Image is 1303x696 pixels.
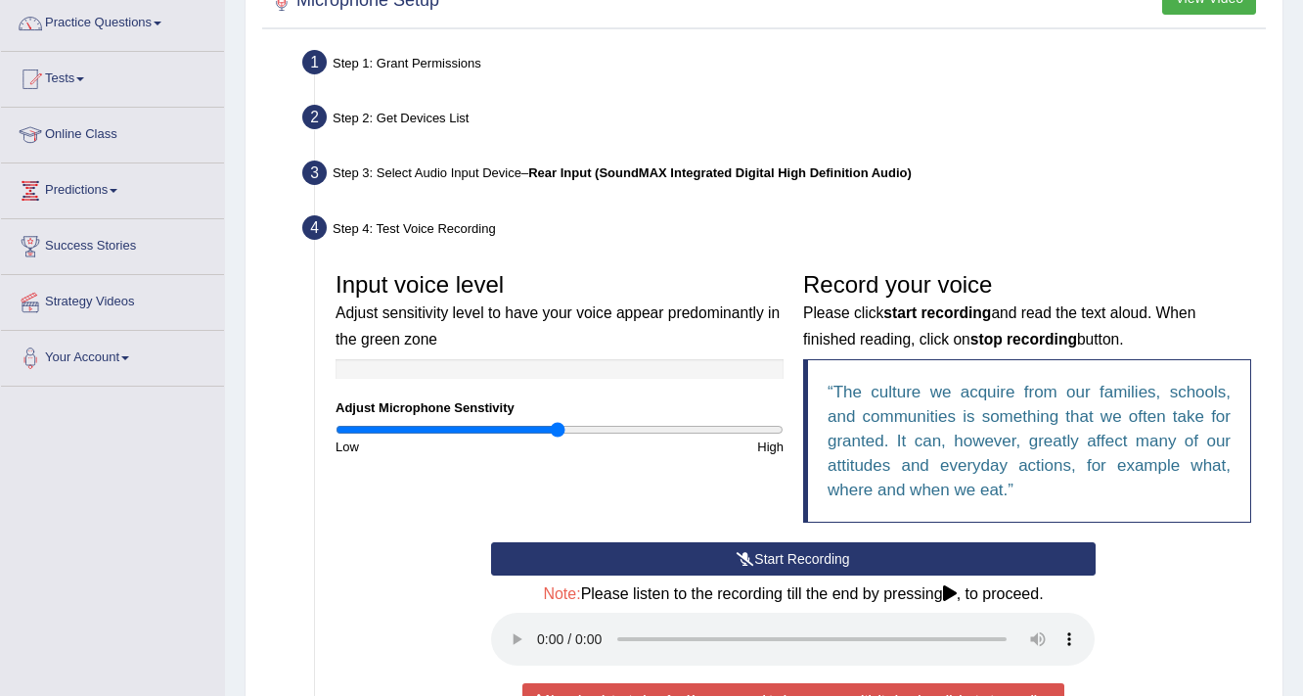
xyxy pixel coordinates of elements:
[293,209,1274,253] div: Step 4: Test Voice Recording
[293,155,1274,198] div: Step 3: Select Audio Input Device
[543,585,580,602] span: Note:
[1,108,224,157] a: Online Class
[491,542,1095,576] button: Start Recording
[560,438,793,456] div: High
[293,99,1274,142] div: Step 2: Get Devices List
[1,219,224,268] a: Success Stories
[336,398,515,417] label: Adjust Microphone Senstivity
[1,331,224,380] a: Your Account
[336,272,784,349] h3: Input voice level
[883,304,991,321] b: start recording
[336,304,780,347] small: Adjust sensitivity level to have your voice appear predominantly in the green zone
[528,165,912,180] b: Rear Input (SoundMAX Integrated Digital High Definition Audio)
[491,585,1095,603] h4: Please listen to the recording till the end by pressing , to proceed.
[1,52,224,101] a: Tests
[1,275,224,324] a: Strategy Videos
[326,438,560,456] div: Low
[803,272,1251,349] h3: Record your voice
[293,44,1274,87] div: Step 1: Grant Permissions
[828,383,1231,499] q: The culture we acquire from our families, schools, and communities is something that we often tak...
[970,331,1077,348] b: stop recording
[1,163,224,212] a: Predictions
[803,304,1195,347] small: Please click and read the text aloud. When finished reading, click on button.
[521,165,912,180] span: –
